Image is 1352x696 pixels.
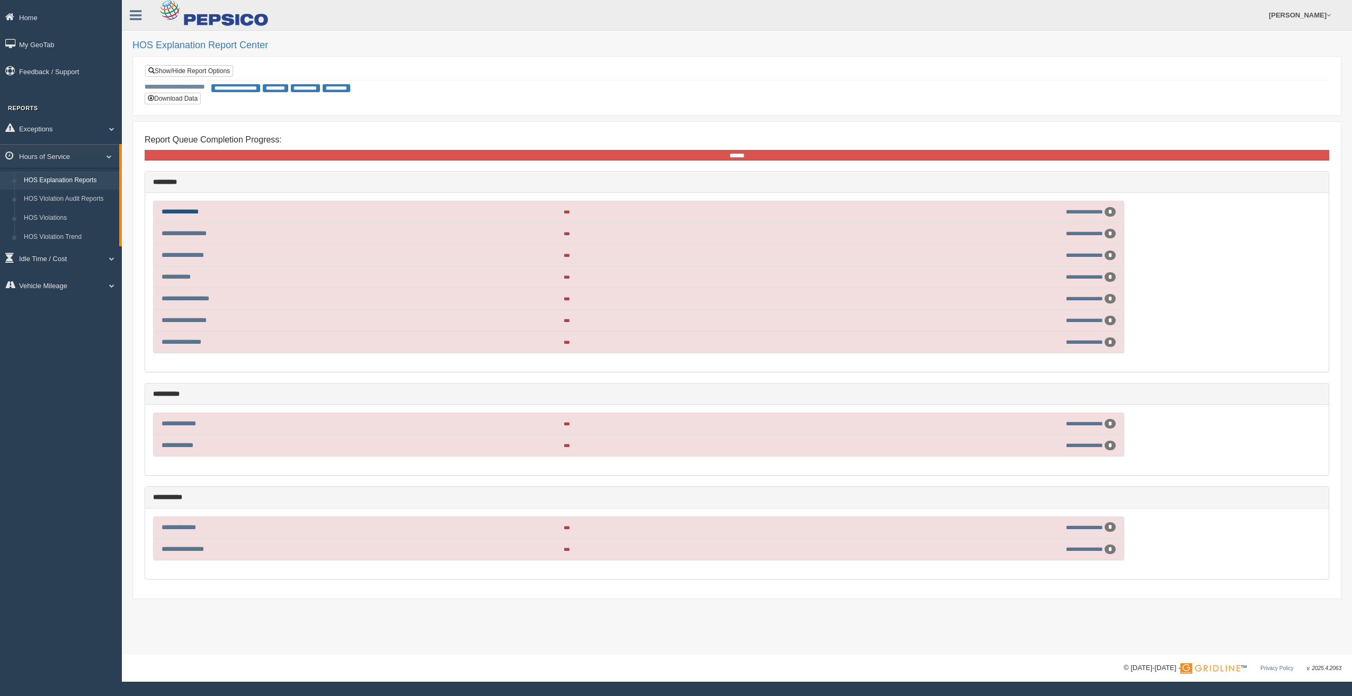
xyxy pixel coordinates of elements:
img: Gridline [1180,663,1240,674]
a: HOS Violation Trend [19,228,119,247]
span: v. 2025.4.2063 [1307,665,1341,671]
h2: HOS Explanation Report Center [132,40,1341,51]
a: HOS Violations [19,209,119,228]
a: HOS Explanation Reports [19,171,119,190]
a: Privacy Policy [1260,665,1293,671]
div: © [DATE]-[DATE] - ™ [1124,663,1341,674]
button: Download Data [145,93,201,104]
a: Show/Hide Report Options [145,65,233,77]
a: HOS Violation Audit Reports [19,190,119,209]
h4: Report Queue Completion Progress: [145,135,1329,145]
